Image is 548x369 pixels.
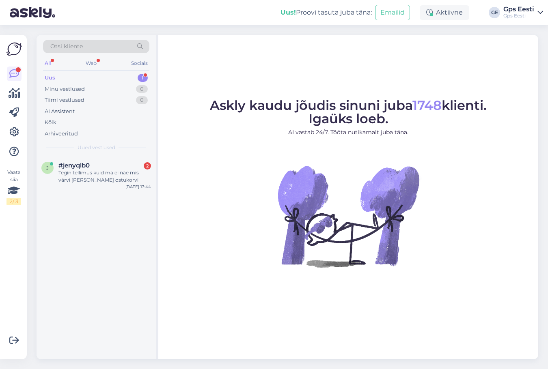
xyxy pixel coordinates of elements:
[45,74,55,82] div: Uus
[136,96,148,104] div: 0
[420,5,469,20] div: Aktiivne
[503,6,543,19] a: Gps EestiGps Eesti
[136,85,148,93] div: 0
[78,144,115,151] span: Uued vestlused
[138,74,148,82] div: 1
[46,165,49,171] span: j
[375,5,410,20] button: Emailid
[84,58,98,69] div: Web
[210,97,487,127] span: Askly kaudu jõudis sinuni juba klienti. Igaüks loeb.
[144,162,151,169] div: 2
[58,162,90,169] span: #jenyqlb0
[58,169,151,184] div: Tegin tellimus kuid ma ei näe mis värvi [PERSON_NAME] ostukorvi
[6,169,21,205] div: Vaata siia
[280,8,372,17] div: Proovi tasuta juba täna:
[210,128,487,137] p: AI vastab 24/7. Tööta nutikamalt juba täna.
[503,6,534,13] div: Gps Eesti
[280,9,296,16] b: Uus!
[125,184,151,190] div: [DATE] 13:44
[6,41,22,57] img: Askly Logo
[503,13,534,19] div: Gps Eesti
[45,96,84,104] div: Tiimi vestlused
[43,58,52,69] div: All
[45,107,75,116] div: AI Assistent
[6,198,21,205] div: 2 / 3
[45,85,85,93] div: Minu vestlused
[129,58,149,69] div: Socials
[50,42,83,51] span: Otsi kliente
[489,7,500,18] div: GE
[45,130,78,138] div: Arhiveeritud
[412,97,442,113] span: 1748
[45,118,56,127] div: Kõik
[275,143,421,289] img: No Chat active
